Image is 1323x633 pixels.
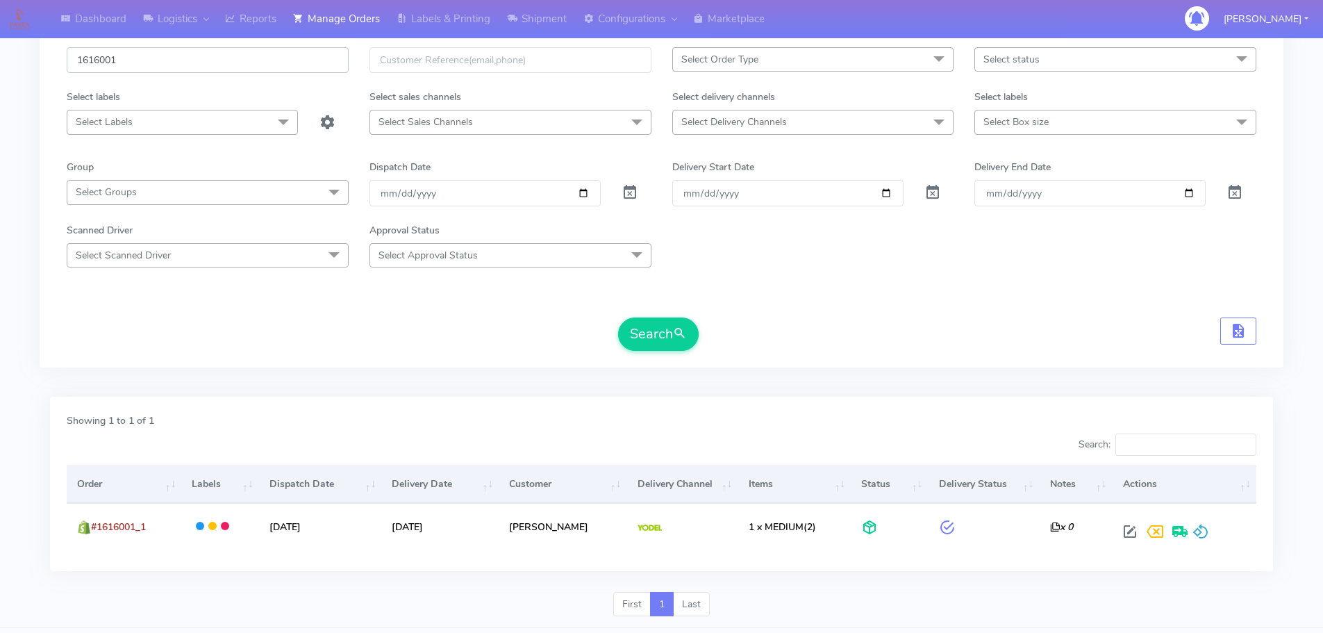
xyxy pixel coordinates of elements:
th: Customer: activate to sort column ascending [499,466,626,503]
label: Scanned Driver [67,223,133,238]
a: 1 [650,592,674,617]
input: Search: [1115,434,1256,456]
th: Delivery Status: activate to sort column ascending [929,466,1040,503]
button: Search [618,318,699,351]
label: Dispatch Date [369,160,431,174]
td: [PERSON_NAME] [499,503,626,550]
span: Select Labels [76,115,133,129]
span: Select Box size [983,115,1049,129]
label: Search: [1079,434,1256,456]
label: Select labels [67,90,120,104]
span: (2) [749,520,816,534]
button: [PERSON_NAME] [1213,5,1319,33]
th: Actions: activate to sort column ascending [1112,466,1256,503]
th: Dispatch Date: activate to sort column ascending [259,466,382,503]
span: Select Groups [76,186,137,199]
img: Yodel [638,525,662,532]
img: shopify.png [77,520,91,534]
label: Delivery Start Date [672,160,754,174]
th: Items: activate to sort column ascending [738,466,851,503]
span: #1616001_1 [91,520,146,534]
label: Select delivery channels [672,90,775,104]
label: Showing 1 to 1 of 1 [67,413,154,428]
td: [DATE] [381,503,499,550]
label: Delivery End Date [974,160,1051,174]
span: Select Approval Status [378,249,478,262]
span: Select Delivery Channels [681,115,787,129]
span: Select Scanned Driver [76,249,171,262]
th: Status: activate to sort column ascending [851,466,928,503]
input: Customer Reference(email,phone) [369,47,651,73]
span: Select Sales Channels [378,115,473,129]
i: x 0 [1050,520,1073,534]
th: Delivery Date: activate to sort column ascending [381,466,499,503]
th: Order: activate to sort column ascending [67,466,181,503]
label: Select labels [974,90,1028,104]
input: Order Id [67,47,349,73]
td: [DATE] [259,503,382,550]
label: Approval Status [369,223,440,238]
span: Select Order Type [681,53,758,66]
th: Delivery Channel: activate to sort column ascending [627,466,738,503]
span: Select status [983,53,1040,66]
span: 1 x MEDIUM [749,520,804,534]
label: Group [67,160,94,174]
th: Labels: activate to sort column ascending [181,466,258,503]
label: Select sales channels [369,90,461,104]
th: Notes: activate to sort column ascending [1039,466,1112,503]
